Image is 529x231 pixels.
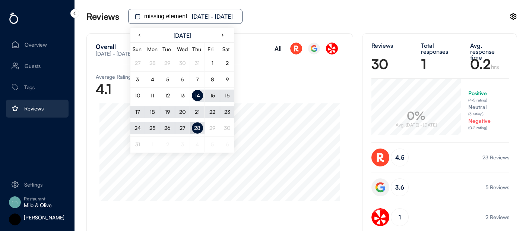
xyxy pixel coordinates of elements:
[308,43,320,54] img: Group%2048096207.svg
[12,105,19,112] img: star-01.svg
[224,125,231,131] div: 30
[209,109,215,115] div: 22
[149,125,155,131] div: 25
[421,43,459,54] div: Total responses
[152,142,153,147] div: 1
[164,60,171,66] div: 29
[468,91,487,96] div: Positive
[135,93,140,98] div: 10
[491,63,499,71] font: hrs
[24,182,42,187] div: Settings
[144,13,192,19] div: missing element
[196,142,199,147] div: 4
[371,43,393,49] div: Reviews
[135,13,140,19] img: Icon%20%284%29.svg
[474,155,509,160] div: 23 Reviews
[209,125,216,131] div: 29
[192,13,239,19] div: [DATE] - [DATE]
[164,125,171,131] div: 26
[150,109,155,115] div: 18
[194,125,200,131] div: 28
[371,57,388,71] div: 30
[24,203,69,208] div: Milo & Olive
[195,109,200,115] div: 21
[222,47,232,52] div: Sat
[470,57,512,71] div: 0.2
[468,112,484,116] div: (3 rating)
[468,104,487,110] div: Neutral
[180,125,185,131] div: 27
[24,197,69,201] div: Restaurant
[470,43,508,60] div: Avg. response time
[149,60,156,66] div: 28
[196,77,199,82] div: 7
[272,43,284,54] img: All%20text.svg
[166,142,169,147] div: 2
[135,60,140,66] div: 27
[326,43,338,54] img: https%3A%2F%2Fcad833e4373cb143c693037db6b1f8a3.cdn.bubble.io%2Ff1690845230759x946348430924062000%...
[395,184,404,190] div: 3.6
[165,109,170,115] div: 19
[12,62,19,69] img: Icon%20%281%29.svg
[192,47,202,52] div: Thu
[9,196,21,208] img: Black%20White%20Modern%20Square%20Frame%20Photography%20Logo%20%281%29.png
[25,63,41,69] div: Guests
[290,43,302,54] img: Group%2048096206.svg
[468,126,487,129] div: (0-2 rating)
[9,213,21,225] img: api.svg
[195,93,200,98] div: 14
[432,214,463,220] div: Rating of this product is 1 out of 5.
[96,74,137,79] div: Average Rating
[12,41,19,48] img: Icon.svg
[432,154,463,160] div: Rating of this product is 4.5 out of 5.
[208,47,218,52] div: Fri
[395,154,405,160] div: 4.5
[136,77,139,82] div: 3
[421,57,463,71] div: 1
[468,118,491,124] div: Negative
[210,93,215,98] div: 15
[96,82,137,96] div: 4.1
[96,51,137,56] div: [DATE] - [DATE]
[24,85,35,90] div: Tags
[181,77,184,82] div: 6
[24,106,44,111] div: Reviews
[25,42,47,47] div: Overview
[162,47,172,52] div: Tue
[12,84,19,91] img: Tag%20%281%29.svg
[86,12,119,21] div: Reviews
[510,13,517,20] img: settings-02.svg
[151,77,154,82] div: 4
[225,93,230,98] div: 16
[181,142,184,147] div: 3
[166,77,169,82] div: 5
[179,109,186,115] div: 20
[135,142,140,147] div: 31
[211,142,214,147] div: 5
[177,47,188,52] div: Wed
[195,60,200,66] div: 31
[468,98,487,102] div: (4-5 rating)
[179,60,186,66] div: 30
[165,93,170,98] div: 12
[174,32,191,38] div: [DATE]
[224,109,230,115] div: 23
[226,142,229,147] div: 6
[399,214,401,220] div: 1
[474,215,509,220] div: 2 Reviews
[371,149,389,166] img: Group%2048096206.svg
[135,109,140,115] div: 17
[12,181,19,188] img: Icon%20%2813%29.svg
[371,208,389,226] img: https%3A%2F%2Fcad833e4373cb143c693037db6b1f8a3.cdn.bubble.io%2Ff1690845230759x946348430924062000%...
[151,93,154,98] div: 11
[432,184,463,190] div: Rating of this product is 3.6 out of 5.
[226,60,229,66] div: 2
[371,178,389,196] img: Group%2048096207.svg
[133,47,143,52] div: Sun
[211,77,214,82] div: 8
[134,125,141,131] div: 24
[24,215,69,220] div: [PERSON_NAME]
[226,77,229,82] div: 9
[474,185,509,190] div: 5 Reviews
[180,93,185,98] div: 13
